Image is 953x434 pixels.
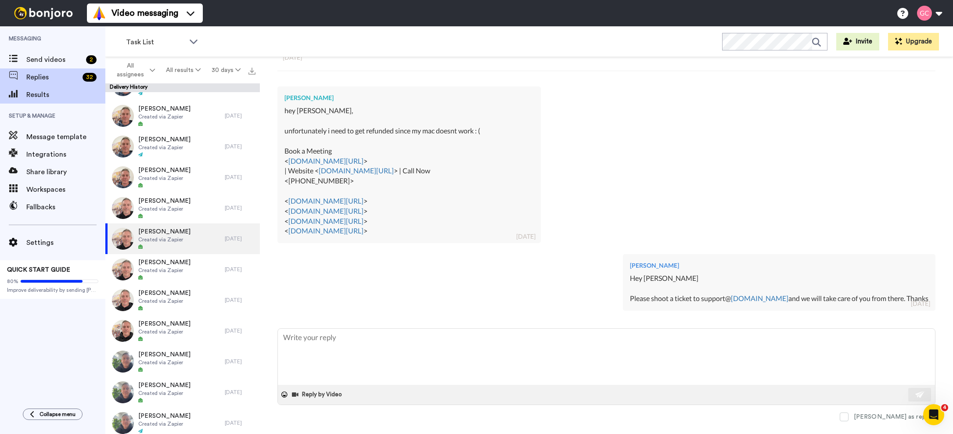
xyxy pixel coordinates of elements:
button: All assignees [107,58,161,82]
div: [DATE] [225,389,255,396]
a: [PERSON_NAME]Created via Zapier[DATE] [105,377,260,408]
img: vm-color.svg [92,6,106,20]
span: Settings [26,237,105,248]
img: adb95be7-3f45-4702-9465-d8e47d547dd2-thumb.jpg [112,412,134,434]
div: [DATE] [225,235,255,242]
div: [DATE] [225,204,255,212]
a: [DOMAIN_NAME][URL] [288,217,363,225]
span: [PERSON_NAME] [138,319,191,328]
div: [DATE] [225,112,255,119]
span: Task List [126,37,185,47]
span: Message template [26,132,105,142]
a: [DOMAIN_NAME][URL] [288,207,363,215]
span: [PERSON_NAME] [138,381,191,390]
div: [DATE] [516,232,536,241]
span: [PERSON_NAME] [138,104,191,113]
iframe: Intercom live chat [923,404,944,425]
span: [PERSON_NAME] [138,350,191,359]
div: [DATE] [225,420,255,427]
a: [PERSON_NAME]Created via Zapier[DATE] [105,100,260,131]
img: send-white.svg [915,391,925,398]
img: 204db13e-e5b6-4805-99d7-6f686bfb1748-thumb.jpg [112,166,134,188]
div: [DATE] [225,143,255,150]
span: Created via Zapier [138,113,191,120]
span: Created via Zapier [138,359,191,366]
span: 80% [7,278,18,285]
span: Video messaging [111,7,178,19]
div: [PERSON_NAME] as replied [854,412,935,421]
a: [PERSON_NAME]Created via Zapier[DATE] [105,346,260,377]
span: [PERSON_NAME] [138,227,191,236]
img: 679d8819-f370-4bc6-b424-b6ab30d4836e-thumb.jpg [112,197,134,219]
img: 8a7f32d3-357a-45d9-a5ad-f1ba5221e930-thumb.jpg [112,351,134,373]
a: [PERSON_NAME]Created via Zapier[DATE] [105,254,260,285]
img: 88f0ca40-4b85-4ef5-adc9-c4ec1b0954e8-thumb.jpg [112,105,134,127]
a: [PERSON_NAME]Created via Zapier[DATE] [105,316,260,346]
img: 7ce48d6f-98bf-4c0e-8091-c5d206e01dab-thumb.jpg [112,320,134,342]
span: Fallbacks [26,202,105,212]
span: [PERSON_NAME] [138,258,191,267]
span: [PERSON_NAME] [138,197,191,205]
a: [DOMAIN_NAME] [731,294,788,302]
span: Created via Zapier [138,328,191,335]
span: [PERSON_NAME] [138,135,191,144]
span: Collapse menu [40,411,76,418]
button: Upgrade [888,33,939,50]
span: [PERSON_NAME] [138,289,191,298]
div: [DATE] [225,297,255,304]
span: Created via Zapier [138,236,191,243]
a: [DOMAIN_NAME][URL] [288,226,363,235]
span: QUICK START GUIDE [7,267,70,273]
div: 32 [83,73,97,82]
button: All results [161,62,206,78]
span: Improve deliverability by sending [PERSON_NAME]’s from your own email [7,287,98,294]
div: [DATE] [283,53,930,62]
span: Created via Zapier [138,420,191,427]
div: [DATE] [225,174,255,181]
img: 4c908a5d-deb6-48a6-9641-c8f632abdf63-thumb.jpg [112,381,134,403]
div: hey [PERSON_NAME], unfortunately i need to get refunded since my mac doesnt work : ( Book a Meeti... [284,106,534,236]
div: 2 [86,55,97,64]
img: b15a3cb1-d896-4bb8-a913-168d13810b38-thumb.jpg [112,258,134,280]
a: [DOMAIN_NAME][URL] [319,166,394,175]
span: Replies [26,72,79,82]
span: All assignees [112,61,148,79]
img: d7c4ae22-1bbb-434d-b364-e6f48f358703-thumb.jpg [112,136,134,158]
a: [PERSON_NAME]Created via Zapier[DATE] [105,162,260,193]
span: Created via Zapier [138,205,191,212]
span: Created via Zapier [138,175,191,182]
img: 31042536-3d31-4844-8f3e-ac89f3b7abaf-thumb.jpg [112,228,134,250]
a: [PERSON_NAME]Created via Zapier[DATE] [105,223,260,254]
button: Export all results that match these filters now. [246,64,258,77]
a: [DOMAIN_NAME][URL] [288,197,363,205]
span: Created via Zapier [138,298,191,305]
img: bj-logo-header-white.svg [11,7,76,19]
span: Integrations [26,149,105,160]
span: 4 [941,404,948,411]
a: [PERSON_NAME]Created via Zapier[DATE] [105,131,260,162]
a: [PERSON_NAME]Created via Zapier[DATE] [105,193,260,223]
div: Delivery History [105,83,260,92]
div: [DATE] [225,266,255,273]
div: [DATE] [225,327,255,334]
img: 1432a0ad-2d94-444c-945a-41a1cfdfb155-thumb.jpg [112,289,134,311]
span: Share library [26,167,105,177]
a: [PERSON_NAME]Created via Zapier[DATE] [105,285,260,316]
span: Workspaces [26,184,105,195]
button: Reply by Video [291,388,345,401]
span: Created via Zapier [138,390,191,397]
span: Created via Zapier [138,144,191,151]
span: Results [26,90,105,100]
div: [DATE] [225,358,255,365]
img: export.svg [248,68,255,75]
span: Send videos [26,54,83,65]
button: Collapse menu [23,409,83,420]
div: [PERSON_NAME] [284,93,534,102]
button: Invite [836,33,879,50]
button: 30 days [206,62,246,78]
span: [PERSON_NAME] [138,412,191,420]
a: [DOMAIN_NAME][URL] [288,157,363,165]
span: [PERSON_NAME] [138,166,191,175]
div: Hey [PERSON_NAME] Please shoot a ticket to support@ and we will take care of you from there. Thanks [630,273,928,304]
